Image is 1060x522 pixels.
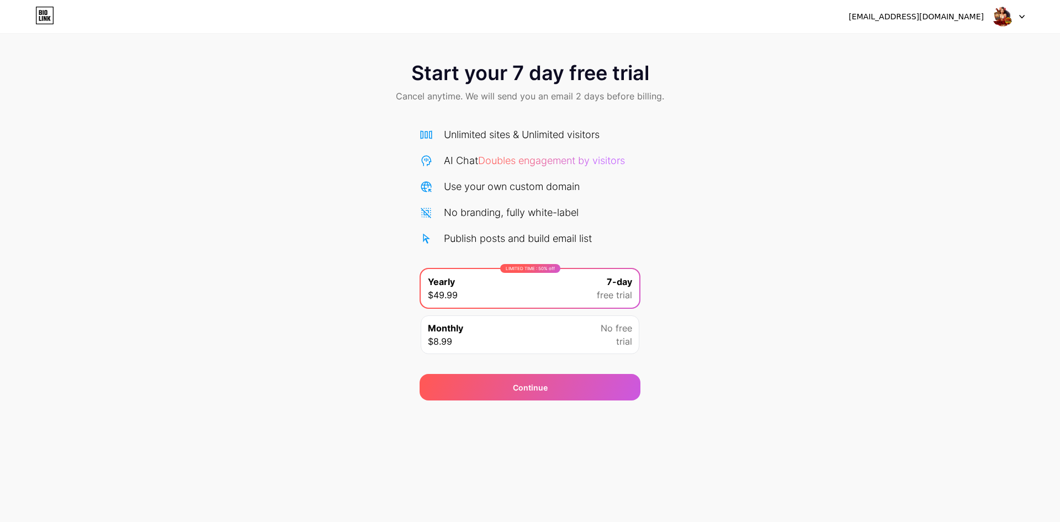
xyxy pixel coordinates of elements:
[444,127,600,142] div: Unlimited sites & Unlimited visitors
[478,155,625,166] span: Doubles engagement by visitors
[607,275,632,288] span: 7-day
[597,288,632,302] span: free trial
[992,6,1013,27] img: musangwin_gacor
[428,335,452,348] span: $8.99
[396,89,664,103] span: Cancel anytime. We will send you an email 2 days before billing.
[428,288,458,302] span: $49.99
[601,321,632,335] span: No free
[428,321,463,335] span: Monthly
[411,62,649,84] span: Start your 7 day free trial
[444,205,579,220] div: No branding, fully white-label
[849,11,984,23] div: [EMAIL_ADDRESS][DOMAIN_NAME]
[444,153,625,168] div: AI Chat
[616,335,632,348] span: trial
[500,264,560,273] div: LIMITED TIME : 50% off
[428,275,455,288] span: Yearly
[444,231,592,246] div: Publish posts and build email list
[444,179,580,194] div: Use your own custom domain
[513,382,548,393] div: Continue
